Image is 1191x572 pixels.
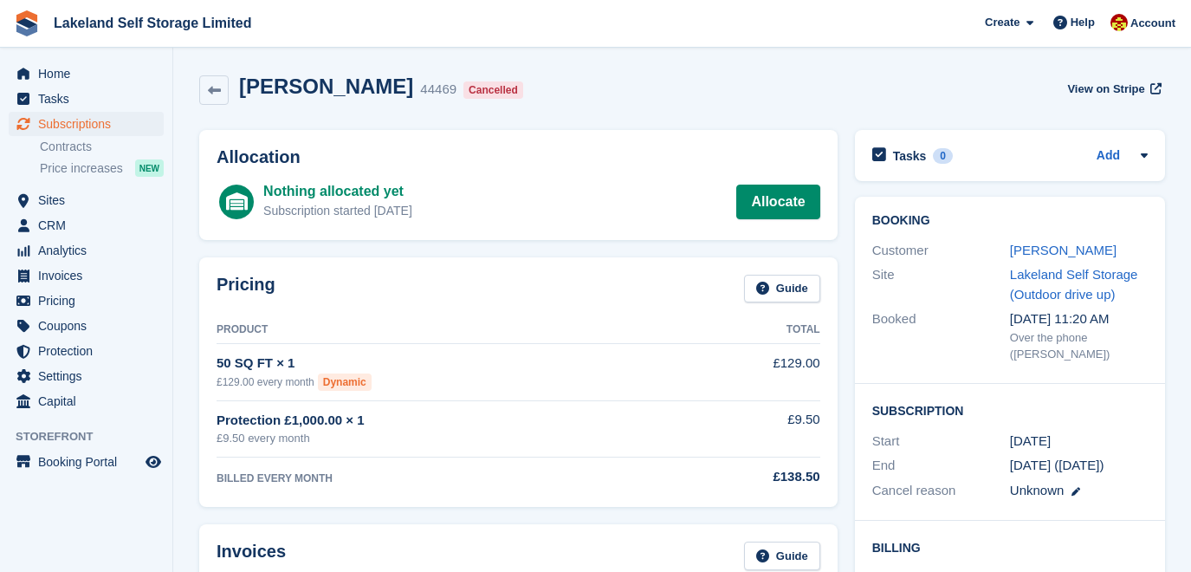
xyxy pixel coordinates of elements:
div: Over the phone ([PERSON_NAME]) [1010,329,1148,363]
div: £138.50 [680,467,820,487]
span: Invoices [38,263,142,288]
a: menu [9,314,164,338]
span: Subscriptions [38,112,142,136]
span: CRM [38,213,142,237]
th: Product [217,316,680,344]
a: menu [9,87,164,111]
span: Capital [38,389,142,413]
a: Contracts [40,139,164,155]
div: £9.50 every month [217,430,680,447]
a: menu [9,188,164,212]
h2: Allocation [217,147,820,167]
div: Booked [872,309,1010,363]
a: Guide [744,542,820,570]
span: [DATE] ([DATE]) [1010,458,1104,472]
a: menu [9,450,164,474]
span: Analytics [38,238,142,263]
a: Guide [744,275,820,303]
div: 50 SQ FT × 1 [217,354,680,374]
span: Create [985,14,1019,31]
div: [DATE] 11:20 AM [1010,309,1148,329]
span: Help [1071,14,1095,31]
img: Diane Carney [1110,14,1128,31]
div: Cancelled [463,81,523,99]
div: Protection £1,000.00 × 1 [217,411,680,431]
div: End [872,456,1010,476]
a: menu [9,213,164,237]
a: Preview store [143,452,164,472]
div: Customer [872,241,1010,261]
div: BILLED EVERY MONTH [217,471,680,486]
h2: Invoices [217,542,286,570]
span: Storefront [16,428,172,445]
h2: Billing [872,538,1148,556]
span: Settings [38,364,142,388]
div: 44469 [420,80,456,100]
div: Cancel reason [872,481,1010,501]
span: Account [1130,15,1175,32]
span: Price increases [40,160,123,177]
img: stora-icon-8386f47178a22dfd0bd8f6a31ec36ba5ce8667c1dd55bd0f319d3a0aa187defe.svg [14,10,40,36]
a: menu [9,389,164,413]
span: Home [38,62,142,86]
h2: Subscription [872,401,1148,419]
div: Start [872,432,1010,452]
a: Add [1097,146,1120,166]
h2: Pricing [217,275,275,303]
a: menu [9,62,164,86]
a: Lakeland Self Storage (Outdoor drive up) [1010,267,1138,302]
div: Site [872,265,1010,304]
a: menu [9,364,164,388]
a: menu [9,289,164,313]
div: £129.00 every month [217,374,680,391]
span: Protection [38,339,142,363]
a: Allocate [736,185,819,219]
h2: Booking [872,214,1148,228]
span: Sites [38,188,142,212]
div: NEW [135,159,164,177]
span: Pricing [38,289,142,313]
a: menu [9,112,164,136]
a: Lakeland Self Storage Limited [47,9,259,37]
time: 2024-06-27 23:00:00 UTC [1010,432,1051,452]
span: Unknown [1010,483,1065,497]
a: menu [9,263,164,288]
div: Dynamic [318,374,372,391]
th: Total [680,316,820,344]
span: View on Stripe [1067,81,1144,98]
a: View on Stripe [1060,75,1165,103]
div: Subscription started [DATE] [263,202,412,220]
a: Price increases NEW [40,159,164,178]
h2: [PERSON_NAME] [239,75,413,98]
td: £9.50 [680,400,820,457]
a: menu [9,238,164,263]
span: Coupons [38,314,142,338]
a: [PERSON_NAME] [1010,243,1117,257]
h2: Tasks [893,148,927,164]
td: £129.00 [680,344,820,400]
div: Nothing allocated yet [263,181,412,202]
div: 0 [933,148,953,164]
span: Tasks [38,87,142,111]
a: menu [9,339,164,363]
span: Booking Portal [38,450,142,474]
